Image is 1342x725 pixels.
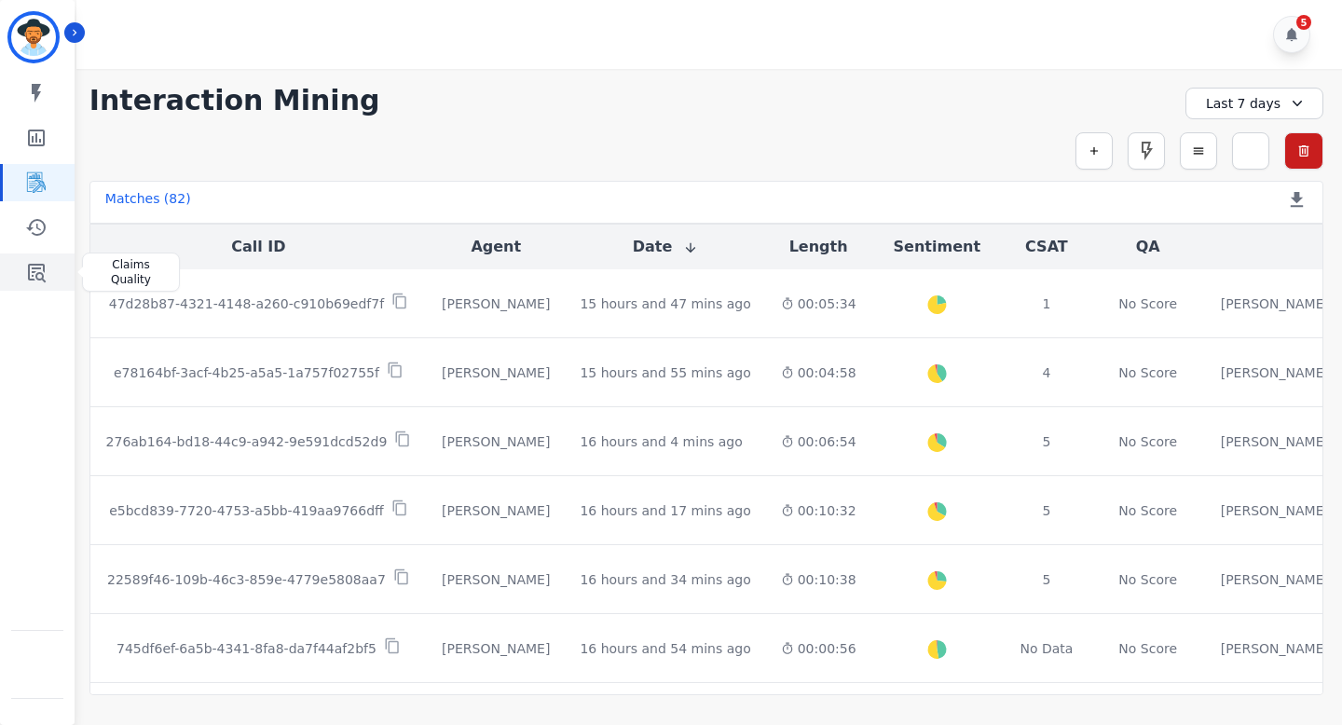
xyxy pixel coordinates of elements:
[442,294,550,313] div: [PERSON_NAME]
[109,501,383,520] p: e5bcd839-7720-4753-a5bb-419aa9766dff
[231,236,285,258] button: Call ID
[1018,501,1075,520] div: 5
[105,189,191,215] div: Matches ( 82 )
[1118,432,1177,451] div: No Score
[442,363,550,382] div: [PERSON_NAME]
[106,432,388,451] p: 276ab164-bd18-44c9-a942-9e591dcd52d9
[1296,15,1311,30] div: 5
[580,363,750,382] div: 15 hours and 55 mins ago
[789,236,848,258] button: Length
[781,570,856,589] div: 00:10:38
[442,432,550,451] div: [PERSON_NAME]
[1018,363,1075,382] div: 4
[580,501,750,520] div: 16 hours and 17 mins ago
[1118,570,1177,589] div: No Score
[89,84,380,117] h1: Interaction Mining
[633,236,699,258] button: Date
[781,501,856,520] div: 00:10:32
[442,570,550,589] div: [PERSON_NAME]
[1185,88,1323,119] div: Last 7 days
[114,363,379,382] p: e78164bf-3acf-4b25-a5a5-1a757f02755f
[471,236,521,258] button: Agent
[894,236,980,258] button: Sentiment
[781,294,856,313] div: 00:05:34
[781,432,856,451] div: 00:06:54
[580,432,742,451] div: 16 hours and 4 mins ago
[107,570,386,589] p: 22589f46-109b-46c3-859e-4779e5808aa7
[1018,294,1075,313] div: 1
[1118,363,1177,382] div: No Score
[1118,639,1177,658] div: No Score
[116,639,377,658] p: 745df6ef-6a5b-4341-8fa8-da7f44af2bf5
[1025,236,1068,258] button: CSAT
[580,570,750,589] div: 16 hours and 34 mins ago
[442,501,550,520] div: [PERSON_NAME]
[11,15,56,60] img: Bordered avatar
[1018,432,1075,451] div: 5
[1118,294,1177,313] div: No Score
[442,639,550,658] div: [PERSON_NAME]
[109,294,384,313] p: 47d28b87-4321-4148-a260-c910b69edf7f
[1018,639,1075,658] div: No Data
[580,294,750,313] div: 15 hours and 47 mins ago
[1018,570,1075,589] div: 5
[781,639,856,658] div: 00:00:56
[1136,236,1160,258] button: QA
[781,363,856,382] div: 00:04:58
[1118,501,1177,520] div: No Score
[580,639,750,658] div: 16 hours and 54 mins ago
